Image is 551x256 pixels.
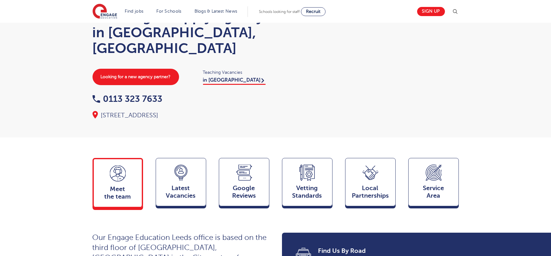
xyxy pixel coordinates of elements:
span: Schools looking for staff [259,9,300,14]
a: in [GEOGRAPHIC_DATA] [203,77,266,85]
span: Find Us By Road [318,247,450,255]
a: Find jobs [125,9,144,14]
span: Teaching Vacancies [203,69,269,76]
span: Recruit [306,9,320,14]
span: Meet the team [97,185,139,201]
a: Local Partnerships [345,158,396,209]
span: Vetting Standards [285,184,329,200]
div: [STREET_ADDRESS] [93,111,269,120]
h1: Teaching & Supply Agency in [GEOGRAPHIC_DATA], [GEOGRAPHIC_DATA] [93,9,269,56]
a: Meetthe team [93,158,143,210]
a: 0113 323 7633 [93,94,163,104]
a: For Schools [156,9,181,14]
span: Latest Vacancies [159,184,203,200]
a: GoogleReviews [219,158,269,209]
a: Blogs & Latest News [195,9,237,14]
a: VettingStandards [282,158,332,209]
span: Local Partnerships [349,184,392,200]
img: Engage Education [93,4,117,20]
span: Service Area [412,184,455,200]
a: Recruit [301,7,326,16]
a: LatestVacancies [156,158,206,209]
a: ServiceArea [408,158,459,209]
a: Looking for a new agency partner? [93,69,179,85]
a: Sign up [417,7,445,16]
span: Google Reviews [222,184,266,200]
